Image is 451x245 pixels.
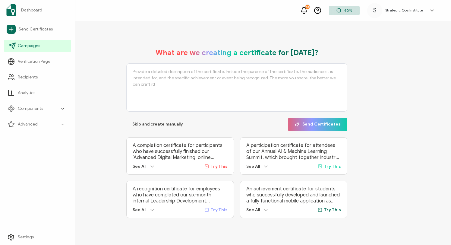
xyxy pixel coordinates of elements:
[373,6,377,15] span: S
[18,106,43,112] span: Components
[18,121,38,127] span: Advanced
[18,74,38,80] span: Recipients
[18,90,35,96] span: Analytics
[4,2,71,19] a: Dashboard
[348,177,451,245] iframe: Chat Widget
[133,207,146,212] span: See All
[246,207,260,212] span: See All
[4,40,71,52] a: Campaigns
[295,122,341,127] span: Send Certificates
[324,207,341,212] span: Try This
[156,48,318,57] h1: What are we creating a certificate for [DATE]?
[21,7,42,13] span: Dashboard
[132,122,183,126] span: Skip and create manually
[210,207,228,212] span: Try This
[288,118,347,131] button: Send Certificates
[4,22,71,36] a: Send Certificates
[4,71,71,83] a: Recipients
[18,43,40,49] span: Campaigns
[305,5,310,9] div: 10
[4,56,71,68] a: Verification Page
[4,87,71,99] a: Analytics
[344,8,352,13] span: 40%
[246,186,341,204] p: An achievement certificate for students who successfully developed and launched a fully functiona...
[18,234,34,240] span: Settings
[18,59,50,65] span: Verification Page
[133,186,227,204] p: A recognition certificate for employees who have completed our six-month internal Leadership Deve...
[210,164,228,169] span: Try This
[19,26,53,32] span: Send Certificates
[246,164,260,169] span: See All
[133,142,227,161] p: A completion certificate for participants who have successfully finished our ‘Advanced Digital Ma...
[4,231,71,243] a: Settings
[324,164,341,169] span: Try This
[246,142,341,161] p: A participation certificate for attendees of our Annual AI & Machine Learning Summit, which broug...
[385,8,423,12] h5: Strategic Ops Institute
[133,164,146,169] span: See All
[126,118,189,131] button: Skip and create manually
[6,4,16,16] img: sertifier-logomark-colored.svg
